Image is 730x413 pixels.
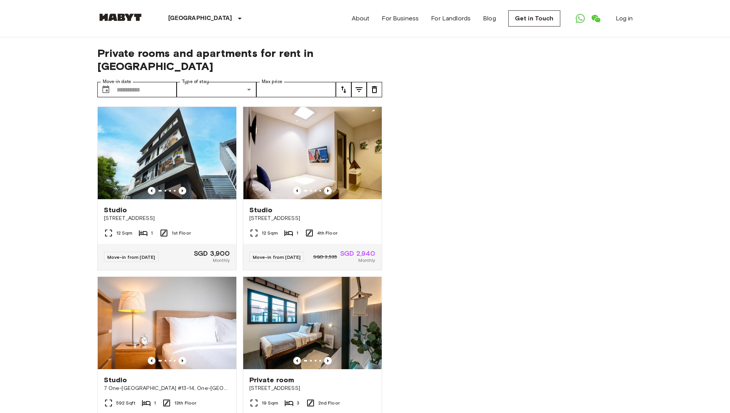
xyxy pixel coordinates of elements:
img: Marketing picture of unit SG-01-110-033-001 [243,107,382,199]
span: 3 [297,400,299,406]
span: 12 Sqm [262,230,278,236]
button: Previous image [324,187,332,195]
span: SGD 2,940 [340,250,375,257]
a: Open WeChat [588,11,603,26]
span: [STREET_ADDRESS] [104,215,230,222]
span: Monthly [213,257,230,264]
a: Open WhatsApp [573,11,588,26]
a: About [352,14,370,23]
label: Move-in date [103,78,131,85]
a: Blog [483,14,496,23]
a: Log in [616,14,633,23]
span: 2nd Floor [318,400,340,406]
button: Previous image [148,357,155,365]
span: 1st Floor [172,230,191,236]
span: Studio [104,205,127,215]
img: Habyt [97,13,144,21]
span: Monthly [358,257,375,264]
label: Type of stay [182,78,209,85]
button: Previous image [324,357,332,365]
span: [STREET_ADDRESS] [249,385,376,392]
span: 592 Sqft [116,400,135,406]
span: 4th Floor [317,230,337,236]
a: For Landlords [431,14,471,23]
button: tune [351,82,367,97]
span: Private room [249,375,294,385]
button: Previous image [293,187,301,195]
span: [STREET_ADDRESS] [249,215,376,222]
button: Previous image [293,357,301,365]
a: Get in Touch [508,10,560,27]
span: 19 Sqm [262,400,279,406]
span: Move-in from [DATE] [253,254,301,260]
span: 12 Sqm [116,230,133,236]
span: SGD 3,900 [194,250,230,257]
span: 7 One-[GEOGRAPHIC_DATA] #13-14, One-[GEOGRAPHIC_DATA] 13-14 S138642 [104,385,230,392]
span: 13th Floor [174,400,197,406]
a: For Business [382,14,419,23]
span: Studio [104,375,127,385]
img: Marketing picture of unit SG-01-106-001-01 [98,277,236,369]
span: Studio [249,205,273,215]
button: Previous image [179,187,186,195]
button: tune [367,82,382,97]
span: 1 [296,230,298,236]
button: Choose date [98,82,114,97]
span: SGD 3,535 [313,253,337,260]
img: Marketing picture of unit SG-01-027-006-02 [243,277,382,369]
button: tune [336,82,351,97]
img: Marketing picture of unit SG-01-110-044_001 [98,107,236,199]
a: Marketing picture of unit SG-01-110-044_001Previous imagePrevious imageStudio[STREET_ADDRESS]12 S... [97,107,237,270]
button: Previous image [179,357,186,365]
span: 1 [151,230,153,236]
span: 1 [154,400,156,406]
button: Previous image [148,187,155,195]
span: Private rooms and apartments for rent in [GEOGRAPHIC_DATA] [97,47,382,73]
span: Move-in from [DATE] [107,254,155,260]
a: Marketing picture of unit SG-01-110-033-001Previous imagePrevious imageStudio[STREET_ADDRESS]12 S... [243,107,382,270]
label: Max price [262,78,282,85]
p: [GEOGRAPHIC_DATA] [168,14,232,23]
